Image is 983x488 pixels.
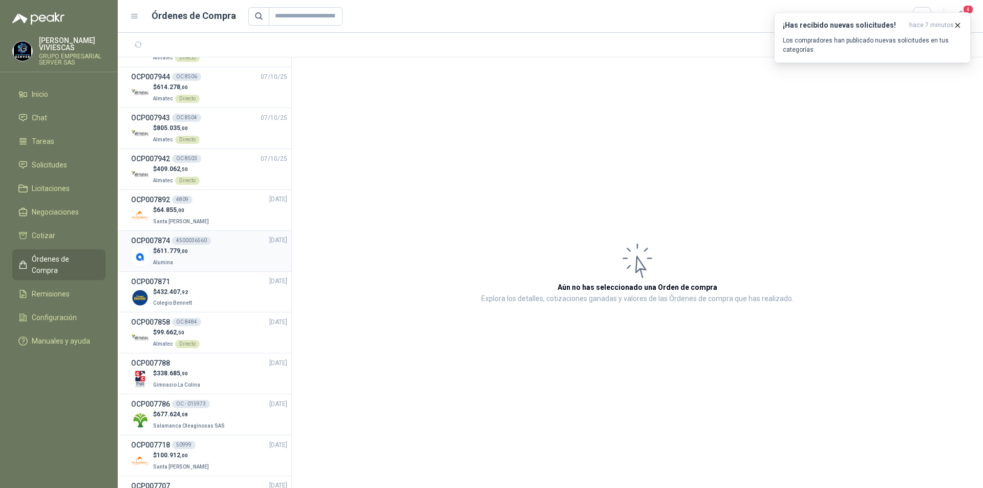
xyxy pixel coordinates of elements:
[783,36,962,54] p: Los compradores han publicado nuevas solicitudes en tus categorías.
[157,288,188,295] span: 432.407
[157,124,188,132] span: 805.035
[180,166,188,172] span: ,50
[157,206,184,214] span: 64.855
[180,453,188,458] span: ,00
[12,308,105,327] a: Configuración
[153,137,173,142] span: Almatec
[175,340,200,348] div: Directo
[32,253,96,276] span: Órdenes de Compra
[32,89,48,100] span: Inicio
[153,464,209,470] span: Santa [PERSON_NAME]
[172,400,210,408] div: OC - 015973
[172,73,201,81] div: OC 8506
[131,235,287,267] a: OCP0078744500036560[DATE] Company Logo$611.779,00Alumina
[157,370,188,377] span: 338.685
[153,382,200,388] span: Gimnasio La Colina
[172,114,201,122] div: OC 8504
[131,276,170,287] h3: OCP007871
[153,205,211,215] p: $
[32,159,67,171] span: Solicitudes
[12,226,105,245] a: Cotizar
[180,289,188,295] span: ,92
[180,412,188,417] span: ,08
[131,357,170,369] h3: OCP007788
[13,41,32,61] img: Company Logo
[172,441,196,449] div: 50999
[131,439,170,451] h3: OCP007718
[153,246,188,256] p: $
[153,369,202,378] p: $
[269,236,287,245] span: [DATE]
[131,452,149,470] img: Company Logo
[131,357,287,390] a: OCP007788[DATE] Company Logo$338.685,90Gimnasio La Colina
[180,125,188,131] span: ,00
[32,230,55,241] span: Cotizar
[131,153,170,164] h3: OCP007942
[32,312,77,323] span: Configuración
[152,9,236,23] h1: Órdenes de Compra
[909,21,954,30] span: hace 7 minutos
[12,12,65,25] img: Logo peakr
[269,317,287,327] span: [DATE]
[153,410,227,419] p: $
[261,154,287,164] span: 07/10/25
[153,341,173,347] span: Almatec
[32,112,47,123] span: Chat
[172,318,201,326] div: OC 8484
[153,300,192,306] span: Colegio Bennett
[180,371,188,376] span: ,90
[153,287,194,297] p: $
[32,206,79,218] span: Negociaciones
[269,399,287,409] span: [DATE]
[774,12,971,63] button: ¡Has recibido nuevas solicitudes!hace 7 minutos Los compradores han publicado nuevas solicitudes ...
[180,248,188,254] span: ,00
[783,21,905,30] h3: ¡Has recibido nuevas solicitudes!
[32,335,90,347] span: Manuales y ayuda
[131,235,170,246] h3: OCP007874
[131,112,170,123] h3: OCP007943
[131,194,170,205] h3: OCP007892
[481,293,794,305] p: Explora los detalles, cotizaciones ganadas y valores de las Órdenes de compra que has realizado.
[39,53,105,66] p: GRUPO EMPRESARIAL SERVER SAS
[131,370,149,388] img: Company Logo
[131,398,287,431] a: OCP007786OC - 015973[DATE] Company Logo$677.624,08Salamanca Oleaginosas SAS
[172,196,193,204] div: 4809
[131,207,149,225] img: Company Logo
[131,112,287,144] a: OCP007943OC 850407/10/25 Company Logo$805.035,00AlmatecDirecto
[32,288,70,300] span: Remisiones
[157,83,188,91] span: 614.278
[157,165,188,173] span: 409.062
[131,71,287,103] a: OCP007944OC 850607/10/25 Company Logo$614.278,00AlmatecDirecto
[131,316,287,349] a: OCP007858OC 8484[DATE] Company Logo$99.662,50AlmatecDirecto
[12,249,105,280] a: Órdenes de Compra
[157,247,188,254] span: 611.779
[177,207,184,213] span: ,00
[12,331,105,351] a: Manuales y ayuda
[153,55,173,60] span: Almatec
[153,328,200,337] p: $
[261,113,287,123] span: 07/10/25
[131,84,149,102] img: Company Logo
[131,248,149,266] img: Company Logo
[32,136,54,147] span: Tareas
[12,284,105,304] a: Remisiones
[269,358,287,368] span: [DATE]
[131,411,149,429] img: Company Logo
[153,219,209,224] span: Santa [PERSON_NAME]
[172,155,201,163] div: OC 8503
[172,237,211,245] div: 4500036560
[157,329,184,336] span: 99.662
[32,183,70,194] span: Licitaciones
[175,95,200,103] div: Directo
[153,423,225,429] span: Salamanca Oleaginosas SAS
[12,108,105,128] a: Chat
[131,71,170,82] h3: OCP007944
[12,202,105,222] a: Negociaciones
[177,330,184,335] span: ,50
[153,123,200,133] p: $
[12,132,105,151] a: Tareas
[558,282,717,293] h3: Aún no has seleccionado una Orden de compra
[261,72,287,82] span: 07/10/25
[131,166,149,184] img: Company Logo
[157,452,188,459] span: 100.912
